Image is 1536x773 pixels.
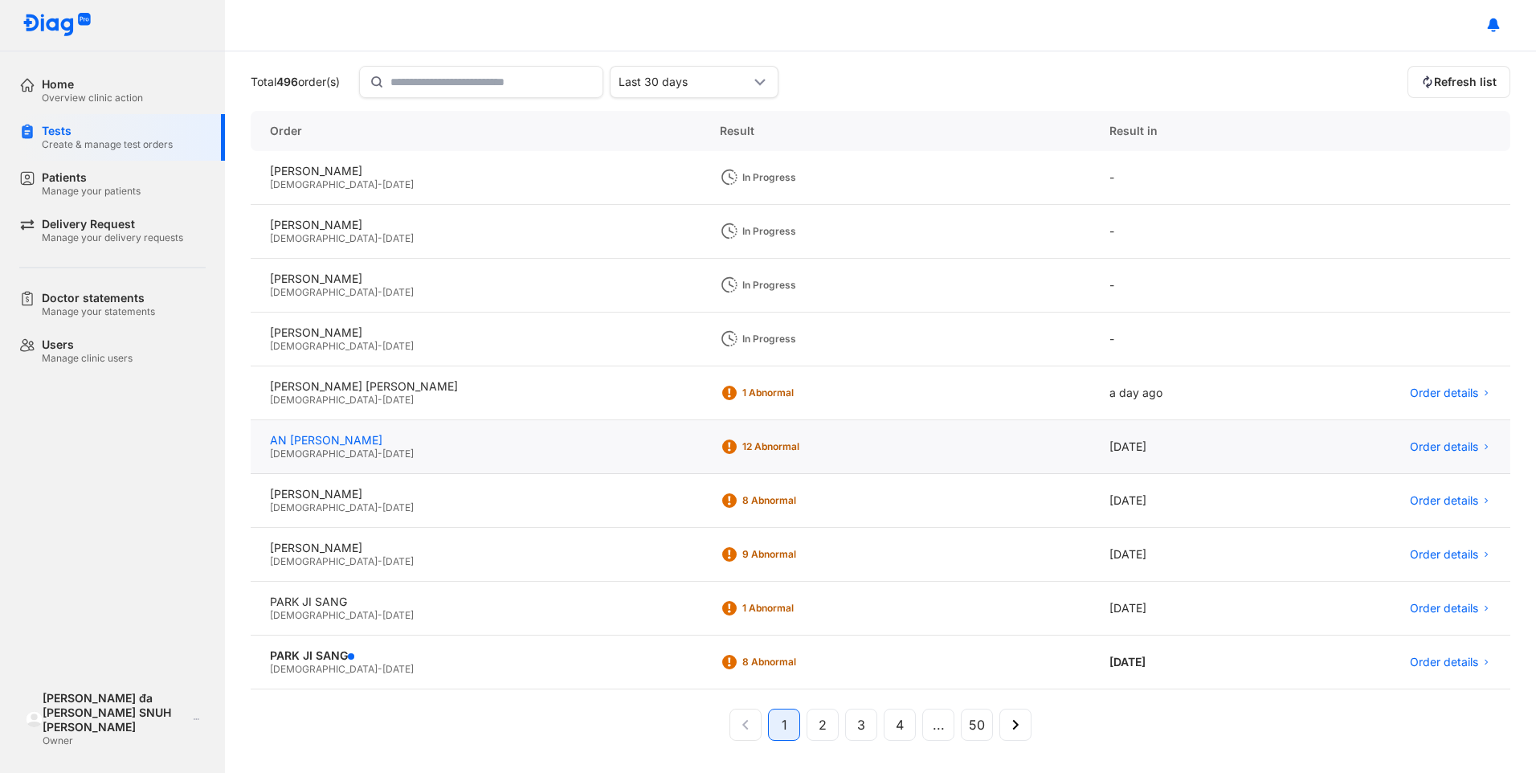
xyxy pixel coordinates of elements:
span: Order details [1410,547,1478,562]
div: Total order(s) [251,75,340,89]
div: PARK JI SANG [270,648,681,663]
span: Order details [1410,440,1478,454]
div: 1 Abnormal [742,386,871,399]
div: Manage your statements [42,305,155,318]
div: [PERSON_NAME] [270,164,681,178]
div: [PERSON_NAME] [270,325,681,340]
span: 2 [819,715,827,734]
div: Owner [43,734,188,747]
span: - [378,555,382,567]
button: 4 [884,709,916,741]
span: [DEMOGRAPHIC_DATA] [270,232,378,244]
button: Refresh list [1407,66,1510,98]
button: 1 [768,709,800,741]
div: [PERSON_NAME] [270,487,681,501]
div: In Progress [742,171,871,184]
span: - [378,663,382,675]
div: - [1090,205,1273,259]
span: [DATE] [382,501,414,513]
div: Users [42,337,133,352]
button: 3 [845,709,877,741]
div: - [1090,151,1273,205]
div: In Progress [742,333,871,346]
span: 50 [969,715,985,734]
div: [DATE] [1090,636,1273,689]
span: ... [933,715,945,734]
div: - [1090,313,1273,366]
div: In Progress [742,279,871,292]
div: 1 Abnormal [742,602,871,615]
button: 50 [961,709,993,741]
div: Doctor statements [42,291,155,305]
span: [DEMOGRAPHIC_DATA] [270,609,378,621]
span: - [378,501,382,513]
div: Manage your patients [42,185,141,198]
div: Last 30 days [619,75,750,89]
span: [DATE] [382,178,414,190]
div: - [1090,259,1273,313]
span: [DEMOGRAPHIC_DATA] [270,501,378,513]
span: - [378,286,382,298]
span: Order details [1410,601,1478,616]
div: PARK JI SANG [270,595,681,609]
div: Tests [42,124,173,138]
span: [DEMOGRAPHIC_DATA] [270,394,378,406]
span: [DATE] [382,663,414,675]
span: [DATE] [382,555,414,567]
div: [PERSON_NAME] [270,541,681,555]
div: 8 Abnormal [742,656,871,669]
div: [DATE] [1090,420,1273,474]
span: [DEMOGRAPHIC_DATA] [270,448,378,460]
span: - [378,609,382,621]
div: [PERSON_NAME] [270,218,681,232]
div: In Progress [742,225,871,238]
div: Home [42,77,143,92]
div: Overview clinic action [42,92,143,104]
div: Result [701,111,1090,151]
span: - [378,232,382,244]
span: [DEMOGRAPHIC_DATA] [270,555,378,567]
span: [DEMOGRAPHIC_DATA] [270,178,378,190]
div: 12 Abnormal [742,440,871,453]
span: 1 [782,715,787,734]
div: [DATE] [1090,582,1273,636]
div: Result in [1090,111,1273,151]
span: [DEMOGRAPHIC_DATA] [270,286,378,298]
span: - [378,394,382,406]
div: AN [PERSON_NAME] [270,433,681,448]
button: ... [922,709,954,741]
span: [DATE] [382,609,414,621]
span: [DATE] [382,394,414,406]
div: 9 Abnormal [742,548,871,561]
span: Order details [1410,386,1478,400]
div: [DATE] [1090,528,1273,582]
button: 2 [807,709,839,741]
span: - [378,448,382,460]
div: [PERSON_NAME] [270,272,681,286]
div: [PERSON_NAME] đa [PERSON_NAME] SNUH [PERSON_NAME] [43,691,188,734]
span: - [378,340,382,352]
span: 496 [276,75,298,88]
div: a day ago [1090,366,1273,420]
div: Patients [42,170,141,185]
span: 3 [857,715,865,734]
span: [DATE] [382,232,414,244]
img: logo [22,13,92,38]
span: [DATE] [382,448,414,460]
span: [DATE] [382,286,414,298]
span: Refresh list [1434,75,1497,89]
div: Create & manage test orders [42,138,173,151]
span: - [378,178,382,190]
div: [DATE] [1090,474,1273,528]
span: [DEMOGRAPHIC_DATA] [270,663,378,675]
span: [DEMOGRAPHIC_DATA] [270,340,378,352]
span: Order details [1410,655,1478,669]
span: Order details [1410,493,1478,508]
img: logo [26,711,43,728]
div: Manage clinic users [42,352,133,365]
div: Order [251,111,701,151]
div: Manage your delivery requests [42,231,183,244]
div: 8 Abnormal [742,494,871,507]
div: Delivery Request [42,217,183,231]
span: 4 [896,715,904,734]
